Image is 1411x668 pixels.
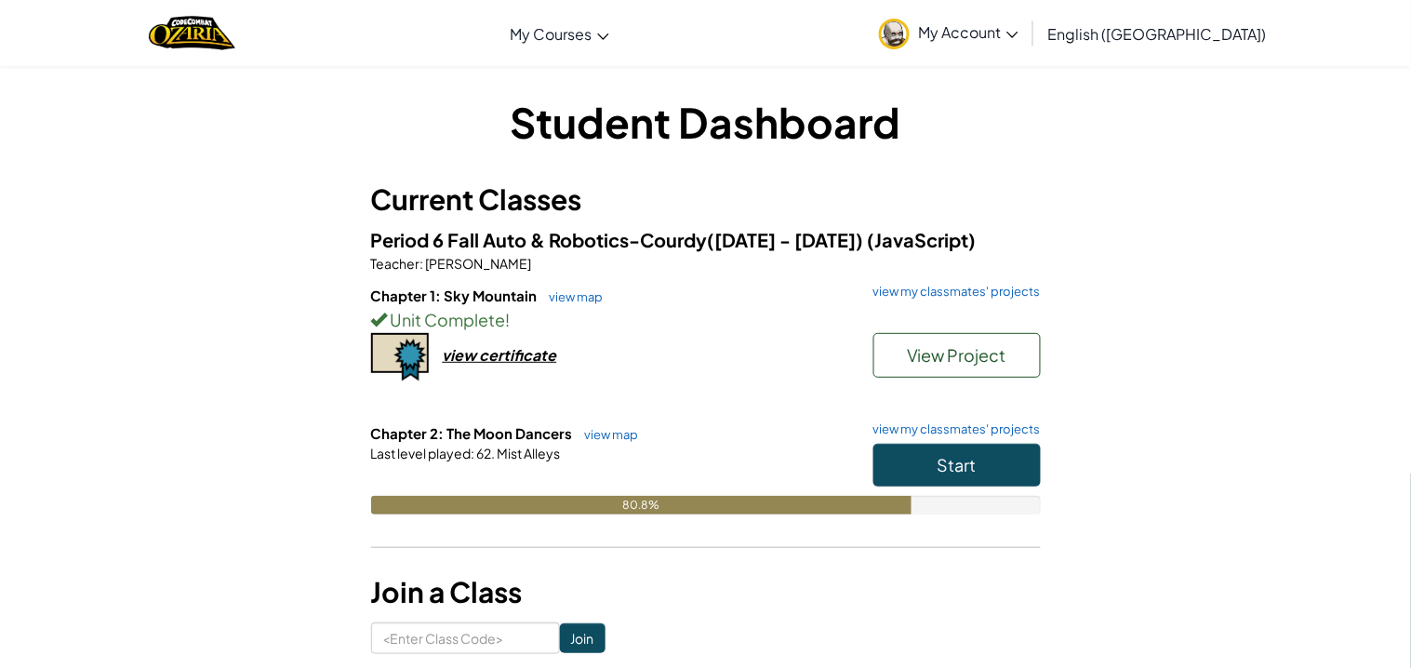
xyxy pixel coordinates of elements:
a: view my classmates' projects [864,286,1041,298]
a: view my classmates' projects [864,423,1041,435]
a: view certificate [371,345,557,365]
button: View Project [873,333,1041,378]
img: Home [149,14,235,52]
span: My Account [919,22,1018,42]
h3: Join a Class [371,571,1041,613]
span: 62. [475,445,496,461]
span: ! [506,309,511,330]
span: : [420,255,424,272]
span: Last level played [371,445,472,461]
a: My Courses [501,8,619,59]
span: English ([GEOGRAPHIC_DATA]) [1048,24,1267,44]
h3: Current Classes [371,179,1041,220]
a: Ozaria by CodeCombat logo [149,14,235,52]
span: Mist Alleys [496,445,561,461]
button: Start [873,444,1041,487]
a: view map [540,289,604,304]
h1: Student Dashboard [371,93,1041,151]
a: view map [576,427,639,442]
a: My Account [870,4,1028,62]
img: certificate-icon.png [371,333,429,381]
span: Chapter 2: The Moon Dancers [371,424,576,442]
input: <Enter Class Code> [371,622,560,654]
img: avatar [879,19,910,49]
input: Join [560,623,606,653]
span: [PERSON_NAME] [424,255,532,272]
span: Chapter 1: Sky Mountain [371,287,540,304]
div: 80.8% [371,496,912,514]
a: English ([GEOGRAPHIC_DATA]) [1039,8,1276,59]
span: Unit Complete [388,309,506,330]
span: (JavaScript) [868,228,977,251]
span: My Courses [511,24,592,44]
span: Start [938,454,977,475]
div: view certificate [443,345,557,365]
span: : [472,445,475,461]
span: View Project [907,344,1006,366]
span: Period 6 Fall Auto & Robotics-Courdy([DATE] - [DATE]) [371,228,868,251]
span: Teacher [371,255,420,272]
